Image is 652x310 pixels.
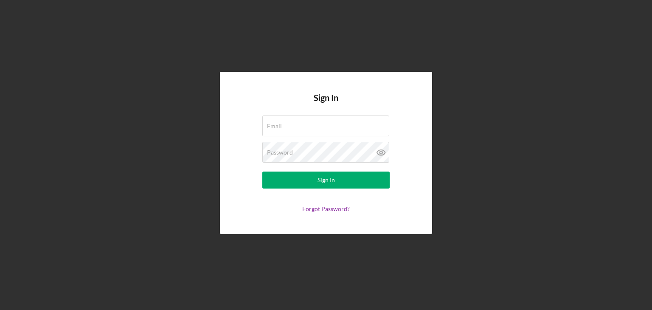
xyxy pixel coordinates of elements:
div: Sign In [318,172,335,189]
label: Email [267,123,282,130]
h4: Sign In [314,93,338,116]
a: Forgot Password? [302,205,350,212]
label: Password [267,149,293,156]
button: Sign In [262,172,390,189]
